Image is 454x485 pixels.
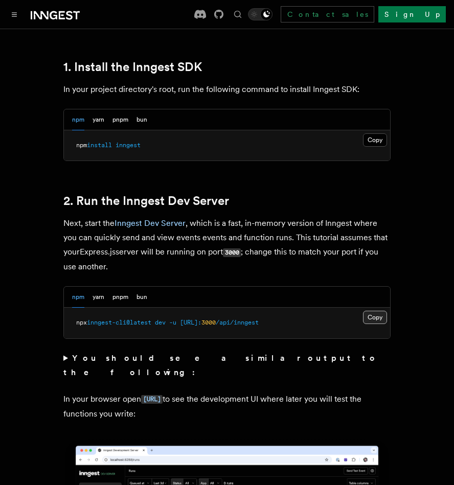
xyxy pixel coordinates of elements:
[63,392,391,421] p: In your browser open to see the development UI where later you will test the functions you write:
[216,319,259,326] span: /api/inngest
[63,351,391,380] summary: You should see a similar output to the following:
[363,133,387,147] button: Copy
[63,82,391,97] p: In your project directory's root, run the following command to install Inngest SDK:
[281,6,374,22] a: Contact sales
[72,287,84,308] button: npm
[115,218,186,228] a: Inngest Dev Server
[180,319,201,326] span: [URL]:
[87,319,151,326] span: inngest-cli@latest
[63,194,229,208] a: 2. Run the Inngest Dev Server
[72,109,84,130] button: npm
[112,109,128,130] button: pnpm
[63,216,391,274] p: Next, start the , which is a fast, in-memory version of Inngest where you can quickly send and vi...
[363,311,387,324] button: Copy
[63,353,378,377] strong: You should see a similar output to the following:
[141,395,163,404] code: [URL]
[141,394,163,404] a: [URL]
[137,287,147,308] button: bun
[201,319,216,326] span: 3000
[116,142,141,149] span: inngest
[76,319,87,326] span: npx
[112,287,128,308] button: pnpm
[76,142,87,149] span: npm
[87,142,112,149] span: install
[248,8,273,20] button: Toggle dark mode
[93,109,104,130] button: yarn
[378,6,446,22] a: Sign Up
[169,319,176,326] span: -u
[8,8,20,20] button: Toggle navigation
[93,287,104,308] button: yarn
[63,60,202,74] a: 1. Install the Inngest SDK
[232,8,244,20] button: Find something...
[155,319,166,326] span: dev
[137,109,147,130] button: bun
[223,248,241,257] code: 3000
